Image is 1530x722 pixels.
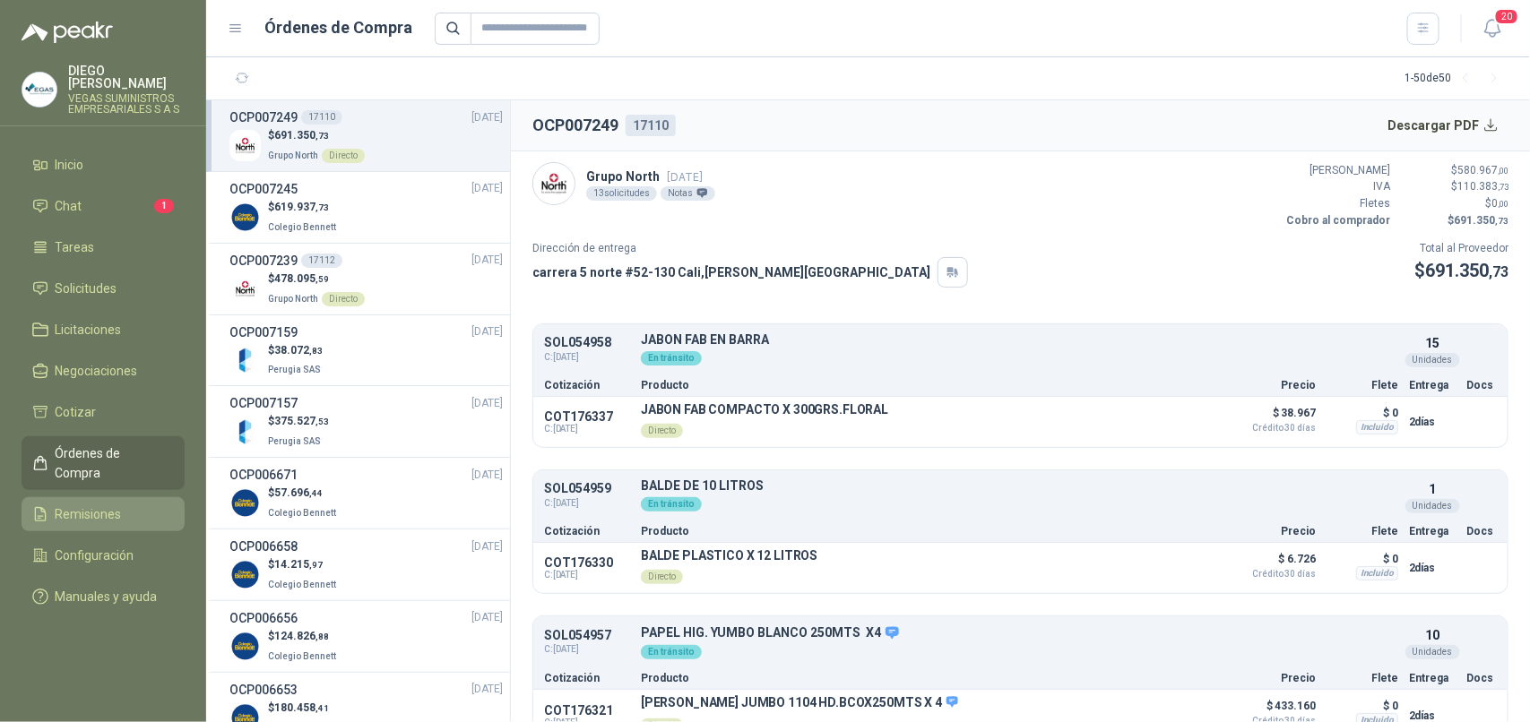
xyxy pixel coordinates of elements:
span: ,73 [1498,182,1508,192]
span: C: [DATE] [544,642,630,657]
p: IVA [1283,178,1390,195]
p: $ [268,199,340,216]
div: Unidades [1405,353,1460,367]
span: 124.826 [274,630,329,642]
span: [DATE] [471,538,503,555]
p: 1 [1429,479,1436,499]
h3: OCP006653 [229,680,298,700]
span: Licitaciones [56,320,122,340]
span: [DATE] [471,681,503,698]
span: ,00 [1498,166,1508,176]
a: Cotizar [22,395,185,429]
span: Perugia SAS [268,365,321,374]
a: Configuración [22,538,185,572]
p: Cotización [544,380,630,391]
span: ,00 [1498,199,1508,209]
div: Directo [322,292,365,306]
img: Company Logo [229,344,261,375]
div: Directo [641,424,683,438]
span: Colegio Bennett [268,222,336,232]
img: Company Logo [229,273,261,305]
span: 1 [154,199,174,213]
img: Company Logo [229,202,261,233]
p: Cobro al comprador [1283,212,1390,229]
span: Grupo North [268,150,318,160]
p: Docs [1466,673,1497,683]
p: SOL054959 [544,482,630,495]
p: $ 0 [1327,695,1398,717]
p: $ [268,700,340,717]
h3: OCP007249 [229,107,298,127]
a: Manuales y ayuda [22,580,185,614]
div: Unidades [1405,499,1460,513]
p: SOL054957 [544,629,630,642]
p: [PERSON_NAME] JUMBO 1104 HD.BCOX250MTS X 4 [641,695,958,711]
p: BALDE DE 10 LITROS [641,479,1398,493]
div: 17112 [301,254,342,268]
p: Producto [641,380,1215,391]
span: Colegio Bennett [268,580,336,589]
div: Unidades [1405,645,1460,659]
p: BALDE PLASTICO X 12 LITROS [641,548,817,563]
h3: OCP006658 [229,537,298,556]
span: 691.350 [1454,214,1508,227]
p: Precio [1226,673,1316,683]
a: OCP006656[DATE] Company Logo$124.826,88Colegio Bennett [229,608,503,665]
p: Producto [641,526,1215,537]
p: 2 días [1409,557,1456,579]
img: Company Logo [533,163,575,204]
p: JABON FAB COMPACTO X 300GRS.FLORAL [641,402,888,417]
span: [DATE] [471,467,503,484]
p: Entrega [1409,526,1456,537]
img: Logo peakr [22,21,113,43]
a: Negociaciones [22,354,185,388]
p: $ [268,413,329,430]
span: 110.383 [1457,180,1508,193]
span: 619.937 [274,201,329,213]
img: Company Logo [22,73,56,107]
p: 10 [1425,625,1439,645]
div: 17110 [301,110,342,125]
span: ,41 [316,703,329,713]
span: 580.967 [1457,164,1508,176]
p: $ [268,271,365,288]
p: Entrega [1409,380,1456,391]
span: Colegio Bennett [268,508,336,518]
span: ,73 [1495,216,1508,226]
p: [PERSON_NAME] [1283,162,1390,179]
p: 2 días [1409,411,1456,433]
p: $ [1401,195,1508,212]
h1: Órdenes de Compra [265,15,413,40]
span: Órdenes de Compra [56,443,168,483]
span: C: [DATE] [544,570,630,580]
p: Precio [1226,526,1316,537]
a: Tareas [22,230,185,264]
span: ,97 [309,560,323,570]
span: C: [DATE] [544,350,630,365]
div: Directo [641,570,683,584]
p: Entrega [1409,673,1456,683]
img: Company Logo [229,559,261,590]
div: Incluido [1356,566,1398,580]
span: Crédito 30 días [1226,570,1316,579]
h3: OCP007239 [229,251,298,271]
div: En tránsito [641,351,702,365]
span: Perugia SAS [268,436,321,446]
span: [DATE] [471,180,503,197]
span: 691.350 [1425,260,1508,281]
div: Notas [661,186,715,201]
p: $ 38.967 [1226,402,1316,433]
p: $ [1401,162,1508,179]
span: Configuración [56,546,134,565]
span: 20 [1494,8,1519,25]
img: Company Logo [229,130,261,161]
p: 15 [1425,333,1439,353]
p: $ [1401,178,1508,195]
span: 0 [1491,197,1508,210]
span: Tareas [56,237,95,257]
span: [DATE] [471,109,503,126]
p: carrera 5 norte #52-130 Cali , [PERSON_NAME][GEOGRAPHIC_DATA] [532,262,930,282]
a: OCP00723917112[DATE] Company Logo$478.095,59Grupo NorthDirecto [229,251,503,307]
span: ,73 [316,202,329,212]
p: $ [1401,212,1508,229]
